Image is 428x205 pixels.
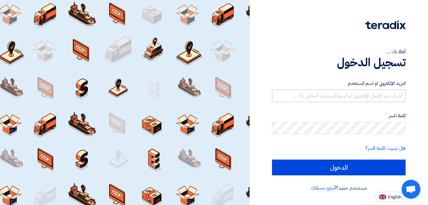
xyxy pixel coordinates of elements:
[365,144,406,152] a: هل نسيت كلمة السر؟
[272,160,406,175] input: الدخول
[379,195,386,199] img: en-US.png
[388,195,401,199] span: English
[272,184,406,192] div: مستخدم جديد؟
[311,184,336,192] a: أنشئ حسابك
[272,56,406,69] h1: تسجيل الدخول
[365,20,406,29] img: Teradix logo
[272,48,406,56] div: أهلا بك ...
[272,90,406,102] input: أدخل بريد العمل الإلكتروني او اسم المستخدم الخاص بك ...
[402,180,420,199] div: Open chat
[272,80,406,87] label: البريد الإلكتروني او اسم المستخدم
[272,112,406,120] label: كلمة السر
[375,192,403,202] button: English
